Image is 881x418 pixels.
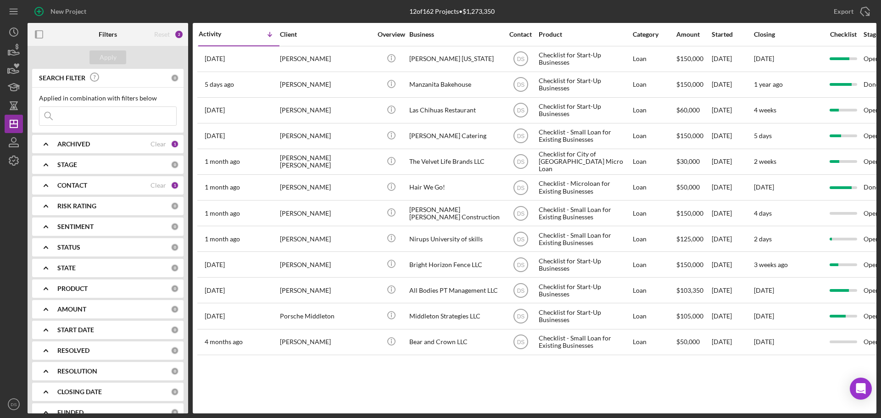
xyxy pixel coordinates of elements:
div: [PERSON_NAME] [PERSON_NAME] [280,150,372,174]
div: [DATE] [712,252,753,277]
time: 2025-08-19 17:07 [205,106,225,114]
div: 0 [171,243,179,251]
time: [DATE] [754,286,774,294]
div: Checklist - Small Loan for Existing Businesses [539,124,630,148]
time: [DATE] [754,338,774,346]
div: Checklist [824,31,863,38]
b: START DATE [57,326,94,334]
b: Filters [99,31,117,38]
button: Export [825,2,876,21]
time: 2025-06-30 05:14 [205,261,225,268]
time: 2025-04-21 23:11 [205,338,243,346]
div: [DATE] [712,47,753,71]
text: DS [517,107,524,114]
div: Business [409,31,501,38]
time: 5 days [754,132,772,139]
b: STATE [57,264,76,272]
text: DS [517,184,524,191]
div: [PERSON_NAME] [PERSON_NAME] Construction [409,201,501,225]
time: [DATE] [754,55,774,62]
div: 1 [171,140,179,148]
div: 0 [171,264,179,272]
div: $150,000 [676,124,711,148]
text: DS [517,210,524,217]
div: 0 [171,367,179,375]
div: Loan [633,304,675,328]
button: DS [5,395,23,413]
div: 0 [171,284,179,293]
div: 0 [171,346,179,355]
time: 2025-07-13 17:55 [205,235,240,243]
div: 2 [174,30,184,39]
b: AMOUNT [57,306,86,313]
b: RESOLUTION [57,368,97,375]
time: 2 weeks [754,157,776,165]
div: Hair We Go! [409,175,501,200]
div: Checklist for Start-Up Businesses [539,278,630,302]
div: [DATE] [712,150,753,174]
b: STAGE [57,161,77,168]
div: Open Intercom Messenger [850,378,872,400]
time: [DATE] [754,183,774,191]
div: Checklist - Microloan for Existing Businesses [539,175,630,200]
div: [DATE] [712,72,753,97]
div: Closing [754,31,823,38]
div: Checklist for Start-Up Businesses [539,98,630,123]
div: Amount [676,31,711,38]
b: FUNDED [57,409,84,416]
b: STATUS [57,244,80,251]
div: [PERSON_NAME] [280,278,372,302]
div: $150,000 [676,72,711,97]
b: RISK RATING [57,202,96,210]
div: Client [280,31,372,38]
div: Loan [633,227,675,251]
div: Product [539,31,630,38]
time: 2025-07-28 17:39 [205,132,225,139]
div: [PERSON_NAME] [US_STATE] [409,47,501,71]
div: [PERSON_NAME] [280,175,372,200]
div: Contact [503,31,538,38]
time: 2025-07-15 20:17 [205,210,240,217]
div: Loan [633,252,675,277]
text: DS [517,262,524,268]
b: CONTACT [57,182,87,189]
div: 0 [171,161,179,169]
div: 0 [171,305,179,313]
div: 12 of 162 Projects • $1,273,350 [409,8,495,15]
b: CLOSING DATE [57,388,102,396]
text: DS [517,133,524,139]
div: Clear [151,182,166,189]
text: DS [517,287,524,294]
div: Las Chihuas Restaurant [409,98,501,123]
div: [DATE] [712,227,753,251]
div: 0 [171,408,179,417]
div: Bear and Crown LLC [409,330,501,354]
time: 3 weeks ago [754,261,788,268]
div: Manzanita Bakehouse [409,72,501,97]
div: [DATE] [712,330,753,354]
text: DS [517,82,524,88]
div: Loan [633,150,675,174]
time: 2025-06-19 21:10 [205,287,225,294]
div: [DATE] [712,278,753,302]
div: 0 [171,388,179,396]
div: Loan [633,47,675,71]
div: Nirups University of skills [409,227,501,251]
div: [DATE] [712,201,753,225]
time: 2025-08-24 17:48 [205,55,225,62]
div: 1 [171,181,179,189]
div: [DATE] [712,175,753,200]
time: 2025-07-24 22:58 [205,184,240,191]
div: [DATE] [712,304,753,328]
div: $60,000 [676,98,711,123]
button: New Project [28,2,95,21]
div: Overview [374,31,408,38]
b: ARCHIVED [57,140,90,148]
div: [PERSON_NAME] [280,252,372,277]
div: $150,000 [676,47,711,71]
time: 2025-06-03 18:26 [205,312,225,320]
div: 0 [171,74,179,82]
div: [PERSON_NAME] [280,201,372,225]
text: DS [517,159,524,165]
div: Loan [633,330,675,354]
